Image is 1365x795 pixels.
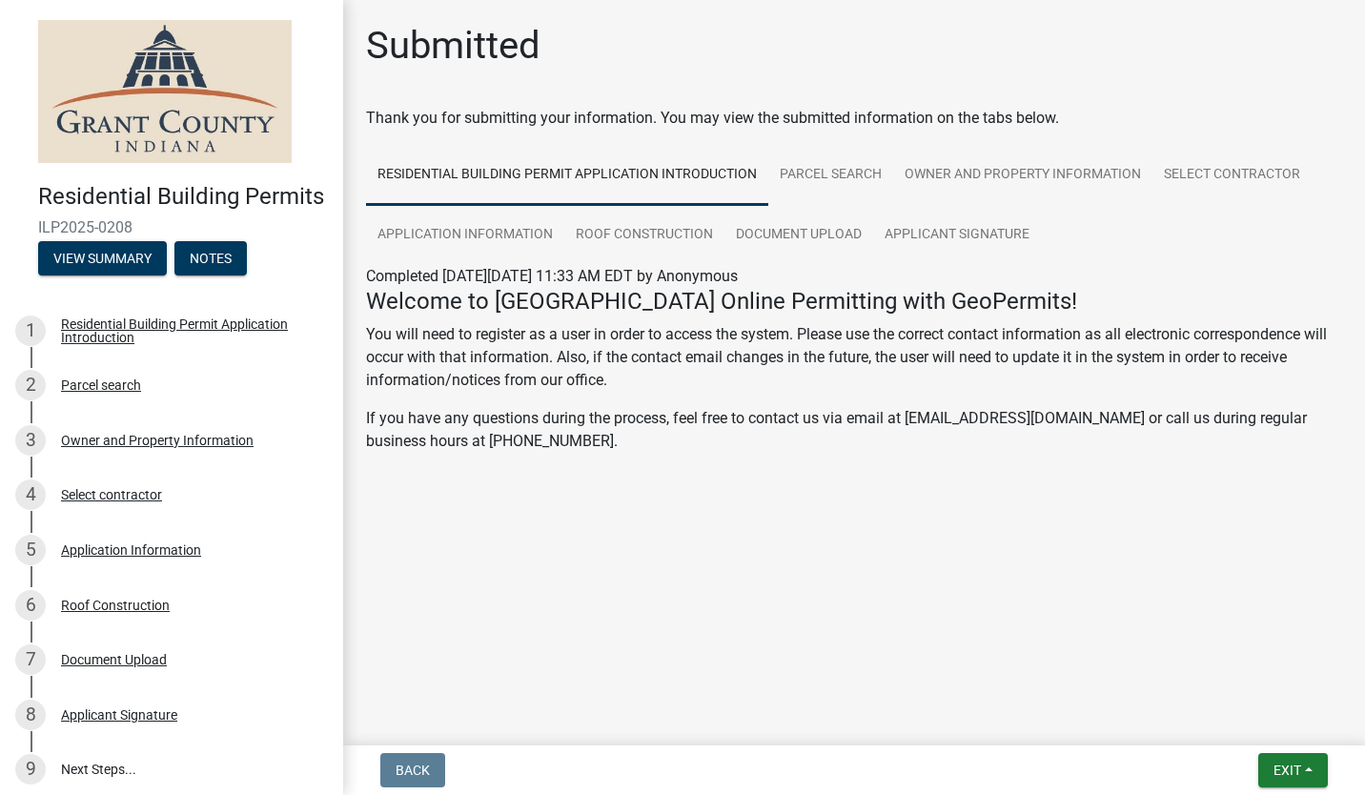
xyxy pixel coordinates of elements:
div: 3 [15,425,46,456]
a: Residential Building Permit Application Introduction [366,145,768,206]
a: Select contractor [1152,145,1312,206]
h1: Submitted [366,23,540,69]
div: Thank you for submitting your information. You may view the submitted information on the tabs below. [366,107,1342,130]
span: Completed [DATE][DATE] 11:33 AM EDT by Anonymous [366,267,738,285]
span: Exit [1273,763,1301,778]
a: Applicant Signature [873,205,1041,266]
a: Roof Construction [564,205,724,266]
div: 8 [15,700,46,730]
div: Applicant Signature [61,708,177,722]
button: Back [380,753,445,787]
div: Roof Construction [61,599,170,612]
div: Select contractor [61,488,162,501]
div: 6 [15,590,46,621]
div: 7 [15,644,46,675]
button: Exit [1258,753,1328,787]
div: Owner and Property Information [61,434,254,447]
a: Owner and Property Information [893,145,1152,206]
p: You will need to register as a user in order to access the system. Please use the correct contact... [366,323,1342,392]
wm-modal-confirm: Summary [38,252,167,267]
img: Grant County, Indiana [38,20,292,163]
div: Application Information [61,543,201,557]
a: Parcel search [768,145,893,206]
button: Notes [174,241,247,275]
div: 5 [15,535,46,565]
a: Document Upload [724,205,873,266]
div: 9 [15,754,46,785]
a: Application Information [366,205,564,266]
div: 2 [15,370,46,400]
h4: Welcome to [GEOGRAPHIC_DATA] Online Permitting with GeoPermits! [366,288,1342,316]
div: 1 [15,316,46,346]
div: Residential Building Permit Application Introduction [61,317,313,344]
div: Document Upload [61,653,167,666]
h4: Residential Building Permits [38,183,328,211]
div: Parcel search [61,378,141,392]
p: If you have any questions during the process, feel free to contact us via email at [EMAIL_ADDRESS... [366,407,1342,453]
span: Back [396,763,430,778]
div: 4 [15,479,46,510]
span: ILP2025-0208 [38,218,305,236]
button: View Summary [38,241,167,275]
wm-modal-confirm: Notes [174,252,247,267]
